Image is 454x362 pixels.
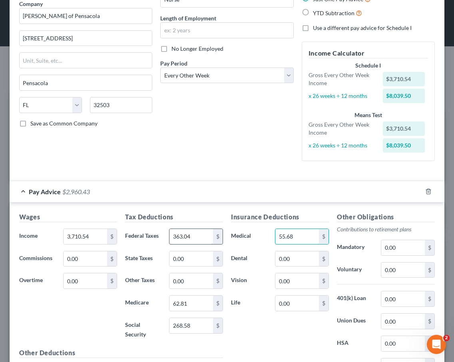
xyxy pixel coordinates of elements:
h5: Other Deductions [19,348,223,358]
input: 0.00 [64,229,107,244]
label: 401(k) Loan [333,291,377,307]
div: $ [213,296,223,311]
input: 0.00 [275,273,319,288]
div: $ [107,273,117,288]
div: $ [319,229,329,244]
label: Medicare [121,295,165,311]
div: $ [319,251,329,267]
div: x 26 weeks ÷ 12 months [305,92,379,100]
div: $ [425,336,434,351]
input: 0.00 [169,229,213,244]
input: ex: 2 years [161,23,293,38]
div: $ [425,291,434,306]
label: Voluntary [333,262,377,278]
label: Medical [227,229,271,245]
span: 2 [443,335,450,341]
div: $ [425,263,434,278]
input: 0.00 [169,273,213,288]
h5: Insurance Deductions [231,212,329,222]
input: 0.00 [381,291,425,306]
input: Enter address... [20,31,152,46]
label: Vision [227,273,271,289]
div: $ [213,273,223,288]
label: Union Dues [333,313,377,329]
label: Social Security [121,318,165,342]
p: Contributions to retirement plans [337,225,435,233]
div: $ [425,314,434,329]
input: 0.00 [64,273,107,288]
input: 0.00 [275,229,319,244]
label: Dental [227,251,271,267]
div: $ [425,240,434,255]
div: Gross Every Other Week Income [305,71,379,87]
div: Schedule I [309,62,428,70]
span: YTD Subtraction [313,10,354,16]
label: Federal Taxes [121,229,165,245]
span: Use a different pay advice for Schedule I [313,24,412,31]
span: $2,960.43 [62,188,90,195]
input: 0.00 [275,296,319,311]
div: Means Test [309,111,428,119]
label: Commissions [15,251,59,267]
div: $3,710.54 [383,72,425,86]
input: 0.00 [169,251,213,267]
span: Pay Period [160,60,187,67]
input: 0.00 [381,314,425,329]
label: Life [227,295,271,311]
div: $ [319,273,329,288]
div: $3,710.54 [383,121,425,136]
span: Company [19,0,43,7]
label: HSA [333,336,377,352]
span: Pay Advice [29,188,61,195]
span: No Longer Employed [171,45,223,52]
label: Length of Employment [160,14,216,22]
h5: Wages [19,212,117,222]
div: $ [319,296,329,311]
h5: Tax Deductions [125,212,223,222]
span: Income [19,232,38,239]
div: x 26 weeks ÷ 12 months [305,141,379,149]
label: Mandatory [333,240,377,256]
div: $ [107,229,117,244]
div: $ [213,229,223,244]
iframe: Intercom live chat [427,335,446,354]
input: 0.00 [64,251,107,267]
input: 0.00 [381,336,425,351]
input: 0.00 [169,296,213,311]
div: $ [213,318,223,333]
input: 0.00 [381,263,425,278]
span: Save as Common Company [30,120,98,127]
input: Unit, Suite, etc... [20,53,152,68]
div: $8,039.50 [383,138,425,153]
div: $8,039.50 [383,89,425,103]
input: 0.00 [169,318,213,333]
input: 0.00 [275,251,319,267]
input: Enter city... [20,75,152,90]
input: Enter zip... [90,97,153,113]
div: $ [107,251,117,267]
label: Overtime [15,273,59,289]
div: $ [213,251,223,267]
label: State Taxes [121,251,165,267]
label: Other Taxes [121,273,165,289]
h5: Income Calculator [309,48,428,58]
div: Gross Every Other Week Income [305,121,379,137]
h5: Other Obligations [337,212,435,222]
input: 0.00 [381,240,425,255]
input: Search company by name... [19,8,152,24]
